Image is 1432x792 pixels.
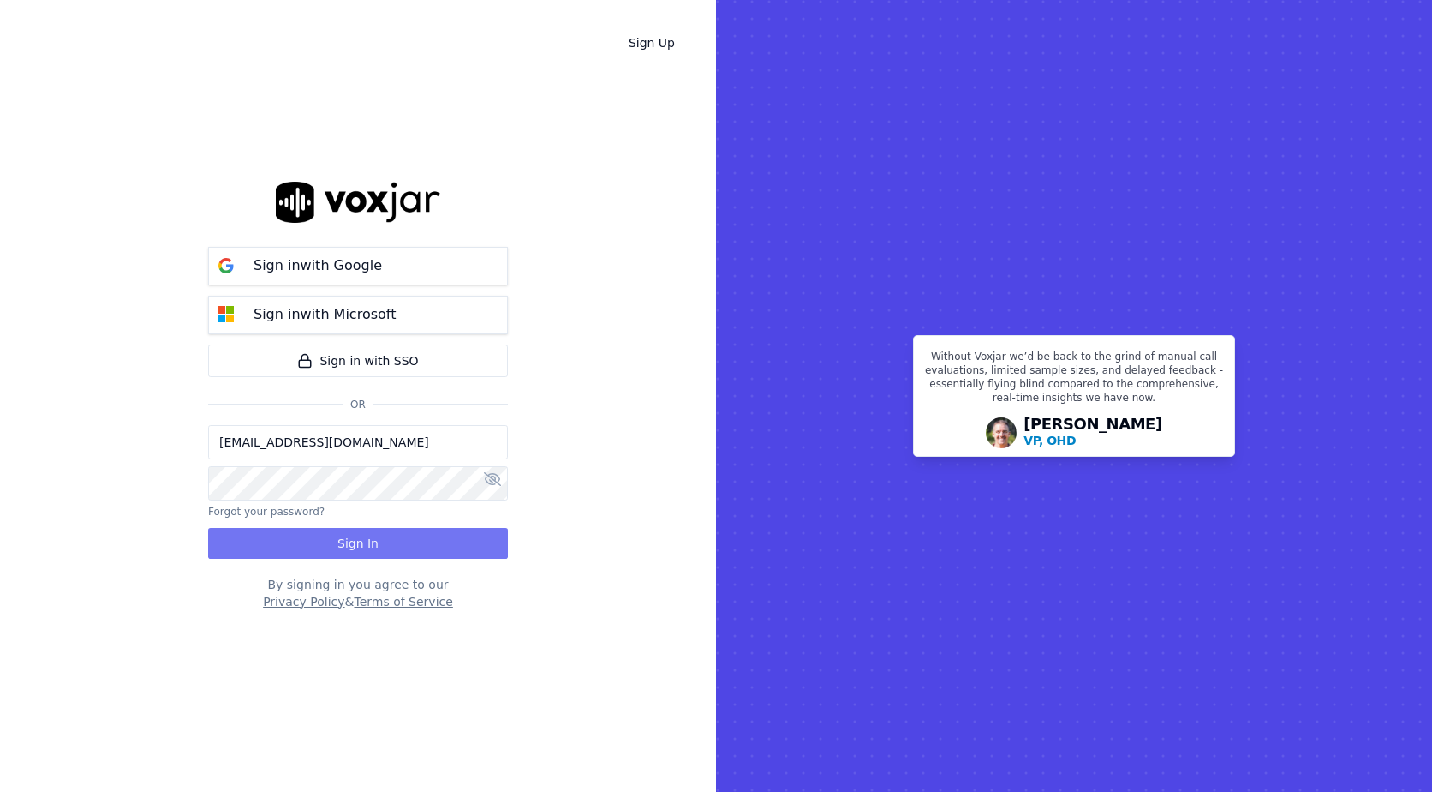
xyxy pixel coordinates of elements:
[208,425,508,459] input: Email
[1023,432,1076,449] p: VP, OHD
[343,398,373,411] span: Or
[208,247,508,285] button: Sign inwith Google
[986,417,1017,448] img: Avatar
[209,297,243,332] img: microsoft Sign in button
[276,182,440,222] img: logo
[209,249,243,283] img: google Sign in button
[208,528,508,559] button: Sign In
[263,593,344,610] button: Privacy Policy
[615,27,689,58] a: Sign Up
[208,345,508,377] a: Sign in with SSO
[208,576,508,610] div: By signing in you agree to our &
[208,505,325,519] button: Forgot your password?
[254,304,396,325] p: Sign in with Microsoft
[254,255,382,276] p: Sign in with Google
[354,593,452,610] button: Terms of Service
[208,296,508,334] button: Sign inwith Microsoft
[1023,417,1162,449] div: [PERSON_NAME]
[924,350,1224,411] p: Without Voxjar we’d be back to the grind of manual call evaluations, limited sample sizes, and de...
